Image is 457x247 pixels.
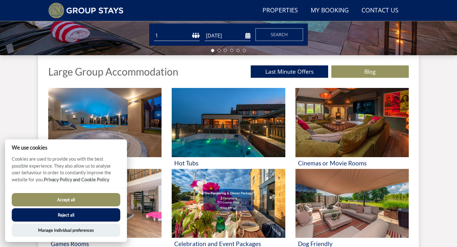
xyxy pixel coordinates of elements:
a: 'Hot Tubs' - Large Group Accommodation Holiday Ideas Hot Tubs [172,88,285,169]
img: 'Celebration and Event Packages' - Large Group Accommodation Holiday Ideas [172,169,285,238]
button: Manage Individual preferences [12,224,120,237]
a: Contact Us [359,3,401,18]
a: Last Minute Offers [251,65,328,78]
button: Accept all [12,193,120,206]
h3: Dog Friendly [298,240,406,247]
img: Group Stays [48,3,123,18]
img: 'Hot Tubs' - Large Group Accommodation Holiday Ideas [172,88,285,157]
a: Privacy Policy and Cookie Policy [44,177,109,182]
a: 'Cinemas or Movie Rooms' - Large Group Accommodation Holiday Ideas Cinemas or Movie Rooms [295,88,409,169]
h3: Hot Tubs [174,160,282,166]
h3: Celebration and Event Packages [174,240,282,247]
h2: We use cookies [5,144,127,150]
a: 'Swimming Pool' - Large Group Accommodation Holiday Ideas Swimming Pool [48,88,162,169]
img: 'Swimming Pool' - Large Group Accommodation Holiday Ideas [48,88,162,157]
a: Blog [331,65,409,78]
span: Search [271,31,288,37]
p: Cookies are used to provide you with the best possible experience. They also allow us to analyse ... [5,156,127,188]
a: Properties [260,3,301,18]
button: Search [255,28,303,41]
img: 'Dog Friendly' - Large Group Accommodation Holiday Ideas [295,169,409,238]
img: 'Cinemas or Movie Rooms' - Large Group Accommodation Holiday Ideas [295,88,409,157]
h3: Cinemas or Movie Rooms [298,160,406,166]
h3: Games Rooms [51,240,159,247]
input: Arrival Date [205,30,250,41]
button: Reject all [12,208,120,222]
a: My Booking [308,3,351,18]
h1: Large Group Accommodation [48,66,178,77]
